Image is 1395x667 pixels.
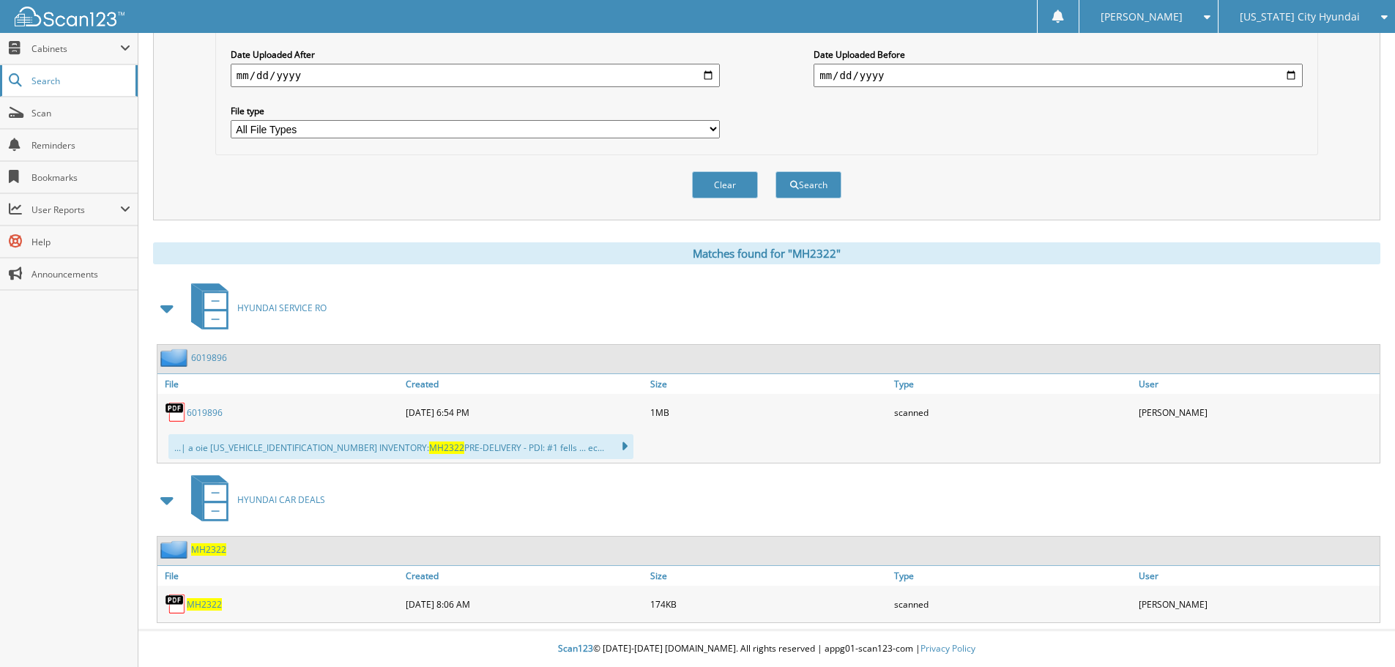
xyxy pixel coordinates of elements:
a: Size [647,374,891,394]
div: [DATE] 8:06 AM [402,589,647,619]
input: start [231,64,720,87]
div: scanned [890,589,1135,619]
button: Search [775,171,841,198]
div: 1MB [647,398,891,427]
a: Type [890,374,1135,394]
a: MH2322 [187,598,222,611]
img: scan123-logo-white.svg [15,7,124,26]
span: [US_STATE] City Hyundai [1240,12,1360,21]
img: folder2.png [160,349,191,367]
div: scanned [890,398,1135,427]
span: Announcements [31,268,130,280]
label: File type [231,105,720,117]
div: [DATE] 6:54 PM [402,398,647,427]
div: © [DATE]-[DATE] [DOMAIN_NAME]. All rights reserved | appg01-scan123-com | [138,631,1395,667]
img: folder2.png [160,540,191,559]
a: User [1135,566,1380,586]
a: HYUNDAI CAR DEALS [182,471,325,529]
a: MH2322 [191,543,226,556]
span: Scan [31,107,130,119]
button: Clear [692,171,758,198]
div: [PERSON_NAME] [1135,589,1380,619]
a: Created [402,566,647,586]
a: Size [647,566,891,586]
span: User Reports [31,204,120,216]
a: Type [890,566,1135,586]
img: PDF.png [165,593,187,615]
span: Cabinets [31,42,120,55]
div: ...| a oie [US_VEHICLE_IDENTIFICATION_NUMBER] INVENTORY: PRE-DELIVERY - PDI: #1 fells ... ec... [168,434,633,459]
span: MH2322 [429,441,464,454]
iframe: Chat Widget [1322,597,1395,667]
img: PDF.png [165,401,187,423]
div: 174KB [647,589,891,619]
a: User [1135,374,1380,394]
label: Date Uploaded Before [814,48,1303,61]
a: File [157,566,402,586]
label: Date Uploaded After [231,48,720,61]
input: end [814,64,1303,87]
span: HYUNDAI SERVICE RO [237,302,327,314]
a: HYUNDAI SERVICE RO [182,279,327,337]
a: 6019896 [187,406,223,419]
a: 6019896 [191,351,227,364]
span: [PERSON_NAME] [1101,12,1183,21]
a: Created [402,374,647,394]
span: Scan123 [558,642,593,655]
div: [PERSON_NAME] [1135,398,1380,427]
div: Matches found for "MH2322" [153,242,1380,264]
span: Bookmarks [31,171,130,184]
a: File [157,374,402,394]
a: Privacy Policy [920,642,975,655]
span: Reminders [31,139,130,152]
span: Search [31,75,128,87]
span: HYUNDAI CAR DEALS [237,493,325,506]
span: Help [31,236,130,248]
